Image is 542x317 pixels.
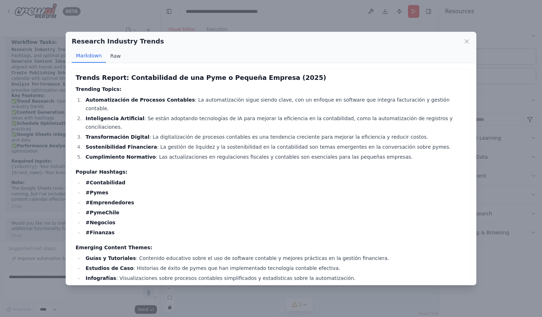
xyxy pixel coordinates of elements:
h4: Trending Topics: [76,86,466,93]
strong: Infografías [86,275,116,281]
strong: #Negocios [86,220,116,225]
strong: Automatización de Procesos Contables [86,97,195,103]
h4: Emerging Content Themes: [76,244,466,251]
li: : La automatización sigue siendo clave, con un enfoque en software que integra facturación y gest... [83,96,466,113]
strong: #Emprendedores [86,200,134,205]
strong: #PymeChile [86,210,119,215]
button: Markdown [72,49,106,63]
strong: #Contabilidad [86,180,126,185]
strong: #Finanzas [86,230,114,235]
strong: Sostenibilidad Financiera [86,144,157,150]
strong: Estudios de Caso [86,265,133,271]
h3: Trends Report: Contabilidad de una Pyme o Pequeña Empresa (2025) [76,73,466,83]
li: : Historias de éxito de pymes que han implementado tecnología contable efectiva. [83,264,466,272]
li: : La gestión de liquidez y la sostenibilidad en la contabilidad son temas emergentes en la conver... [83,143,466,151]
button: Raw [106,49,125,63]
strong: Cumplimiento Normativo [86,154,156,160]
li: : Las actualizaciones en regulaciones fiscales y contables son esenciales para las pequeñas empre... [83,153,466,161]
strong: Guías y Tutoriales [86,255,136,261]
li: : Se están adoptando tecnologías de IA para mejorar la eficiencia en la contabilidad, como la aut... [83,114,466,131]
li: : Contenido educativo sobre el uso de software contable y mejores prácticas en la gestión financi... [83,254,466,262]
li: : Visualizaciones sobre procesos contables simplificados y estadísticas sobre la automatización. [83,274,466,282]
li: : La digitalización de procesos contables es una tendencia creciente para mejorar la eficiencia y... [83,133,466,141]
strong: Transformación Digital [86,134,149,140]
strong: Inteligencia Artificial [86,116,144,121]
h4: Popular Hashtags: [76,168,466,175]
h2: Research Industry Trends [72,36,164,46]
strong: #Pymes [86,190,108,195]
